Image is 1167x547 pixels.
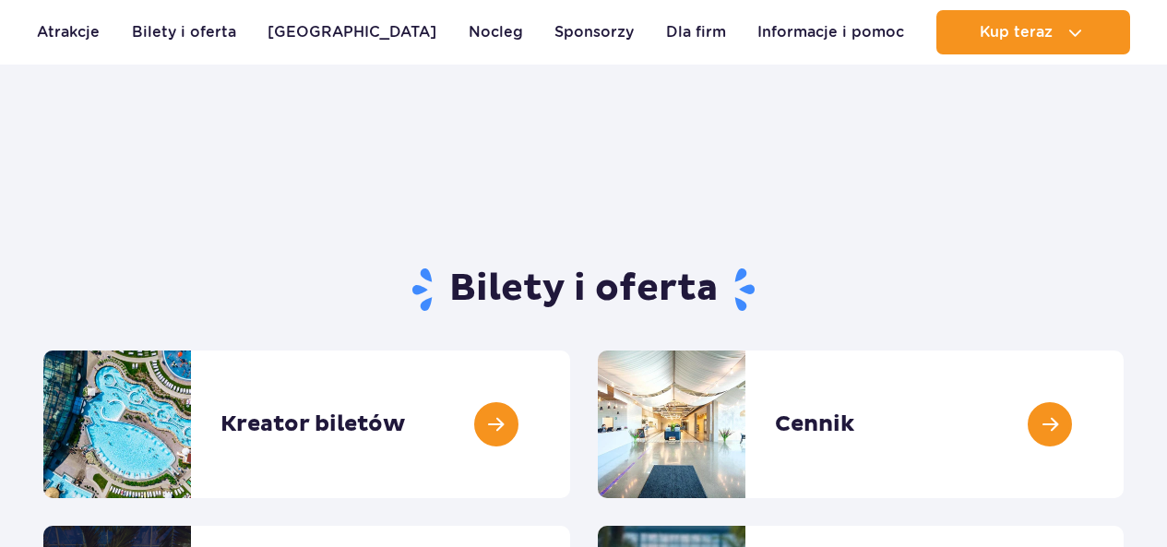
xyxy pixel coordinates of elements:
[43,266,1124,314] h1: Bilety i oferta
[469,10,523,54] a: Nocleg
[757,10,904,54] a: Informacje i pomoc
[980,24,1053,41] span: Kup teraz
[268,10,436,54] a: [GEOGRAPHIC_DATA]
[666,10,726,54] a: Dla firm
[936,10,1130,54] button: Kup teraz
[132,10,236,54] a: Bilety i oferta
[554,10,634,54] a: Sponsorzy
[37,10,100,54] a: Atrakcje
